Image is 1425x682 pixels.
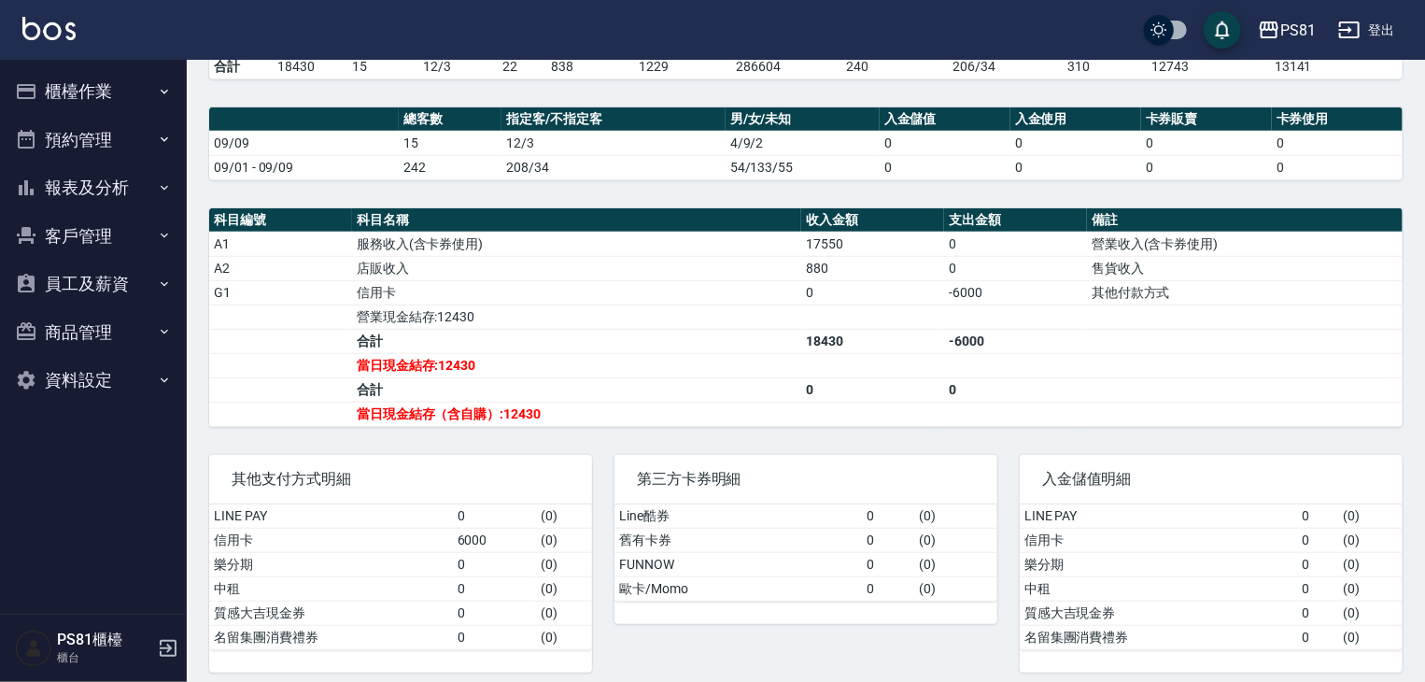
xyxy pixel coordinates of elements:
th: 卡券使用 [1272,107,1403,132]
td: 22 [498,54,546,78]
td: 名留集團消費禮券 [1020,625,1298,649]
td: 0 [944,256,1087,280]
span: 其他支付方式明細 [232,470,570,489]
td: 中租 [209,576,453,601]
td: 240 [841,54,948,78]
span: 第三方卡券明細 [637,470,975,489]
table: a dense table [1020,504,1403,650]
td: 樂分期 [1020,552,1298,576]
h5: PS81櫃檯 [57,631,152,649]
td: 0 [880,131,1010,155]
td: ( 0 ) [536,552,592,576]
td: Line酷券 [614,504,862,529]
th: 男/女/未知 [726,107,880,132]
td: 0 [862,552,915,576]
td: 0 [944,232,1087,256]
td: ( 0 ) [536,601,592,625]
td: 店販收入 [352,256,801,280]
td: 舊有卡券 [614,528,862,552]
td: 營業現金結存:12430 [352,305,801,329]
td: -6000 [944,280,1087,305]
td: ( 0 ) [1339,552,1403,576]
th: 收入金額 [801,208,944,233]
img: Logo [22,17,76,40]
button: 員工及薪資 [7,260,179,308]
td: 合計 [352,329,801,353]
td: ( 0 ) [915,504,997,529]
button: 預約管理 [7,116,179,164]
td: 當日現金結存:12430 [352,353,801,377]
td: 12/3 [418,54,498,78]
td: 歐卡/Momo [614,576,862,601]
td: 09/09 [209,131,399,155]
p: 櫃台 [57,649,152,666]
table: a dense table [209,208,1403,427]
th: 科目編號 [209,208,352,233]
td: ( 0 ) [536,528,592,552]
button: PS81 [1250,11,1323,50]
td: 0 [1141,131,1272,155]
td: 880 [801,256,944,280]
td: 0 [453,504,537,529]
td: ( 0 ) [915,552,997,576]
td: 0 [801,377,944,402]
button: 資料設定 [7,356,179,405]
td: 0 [862,528,915,552]
td: 營業收入(含卡券使用) [1087,232,1403,256]
td: 信用卡 [352,280,801,305]
td: 0 [1141,155,1272,179]
td: 名留集團消費禮券 [209,625,453,649]
td: 0 [1298,576,1339,601]
td: 17550 [801,232,944,256]
td: -6000 [944,329,1087,353]
td: ( 0 ) [1339,601,1403,625]
td: 0 [1298,504,1339,529]
img: Person [15,630,52,667]
td: 0 [944,377,1087,402]
td: G1 [209,280,352,305]
th: 入金使用 [1010,107,1141,132]
button: 報表及分析 [7,163,179,212]
th: 備註 [1087,208,1403,233]
td: ( 0 ) [915,528,997,552]
td: 0 [862,504,915,529]
td: 0 [453,625,537,649]
span: 入金儲值明細 [1042,470,1380,489]
td: 0 [862,576,915,601]
td: 6000 [453,528,537,552]
th: 總客數 [399,107,501,132]
td: 0 [1298,601,1339,625]
td: LINE PAY [209,504,453,529]
td: 服務收入(含卡券使用) [352,232,801,256]
button: 客戶管理 [7,212,179,261]
td: 合計 [352,377,801,402]
td: 質感大吉現金券 [209,601,453,625]
th: 支出金額 [944,208,1087,233]
td: ( 0 ) [536,625,592,649]
td: 樂分期 [209,552,453,576]
td: 286604 [731,54,841,78]
td: FUNNOW [614,552,862,576]
td: 0 [1298,552,1339,576]
div: PS81 [1280,19,1316,42]
td: 838 [546,54,634,78]
td: ( 0 ) [1339,576,1403,601]
td: ( 0 ) [1339,528,1403,552]
td: 其他付款方式 [1087,280,1403,305]
td: LINE PAY [1020,504,1298,529]
td: 0 [1272,131,1403,155]
td: 0 [453,601,537,625]
td: 售貨收入 [1087,256,1403,280]
td: 信用卡 [209,528,453,552]
td: 13141 [1270,54,1403,78]
th: 指定客/不指定客 [501,107,726,132]
td: ( 0 ) [1339,625,1403,649]
th: 入金儲值 [880,107,1010,132]
td: 206/34 [948,54,1063,78]
td: 當日現金結存（含自購）:12430 [352,402,801,426]
td: ( 0 ) [536,576,592,601]
td: 0 [453,576,537,601]
button: 商品管理 [7,308,179,357]
td: 54/133/55 [726,155,880,179]
td: 15 [347,54,418,78]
